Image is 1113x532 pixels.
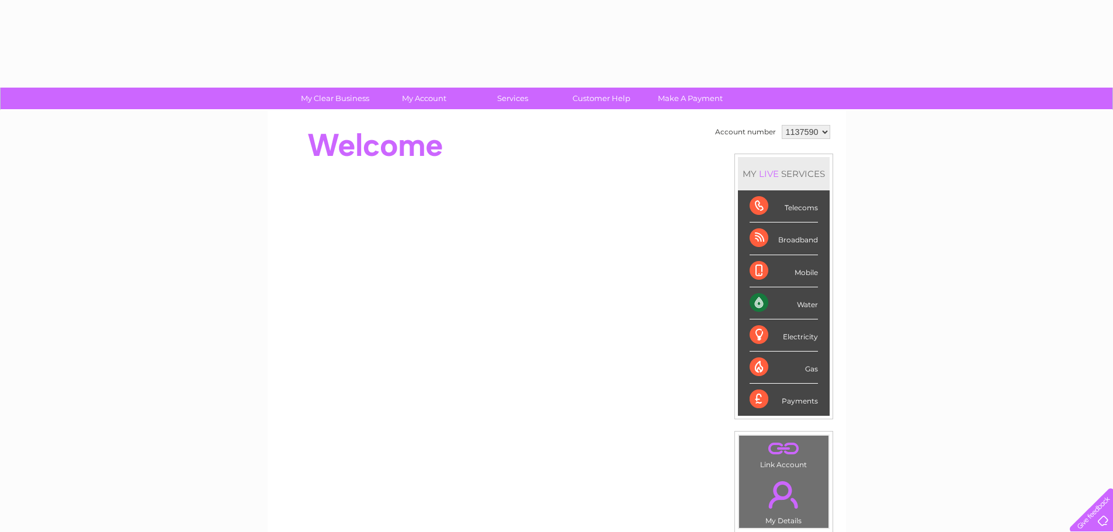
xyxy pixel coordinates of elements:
[712,122,779,142] td: Account number
[757,168,781,179] div: LIVE
[738,471,829,528] td: My Details
[750,190,818,222] div: Telecoms
[287,88,383,109] a: My Clear Business
[750,287,818,319] div: Water
[742,439,826,459] a: .
[750,222,818,255] div: Broadband
[738,435,829,472] td: Link Account
[738,157,830,190] div: MY SERVICES
[553,88,650,109] a: Customer Help
[750,255,818,287] div: Mobile
[464,88,561,109] a: Services
[376,88,472,109] a: My Account
[742,474,826,515] a: .
[750,319,818,352] div: Electricity
[642,88,738,109] a: Make A Payment
[750,352,818,384] div: Gas
[750,384,818,415] div: Payments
